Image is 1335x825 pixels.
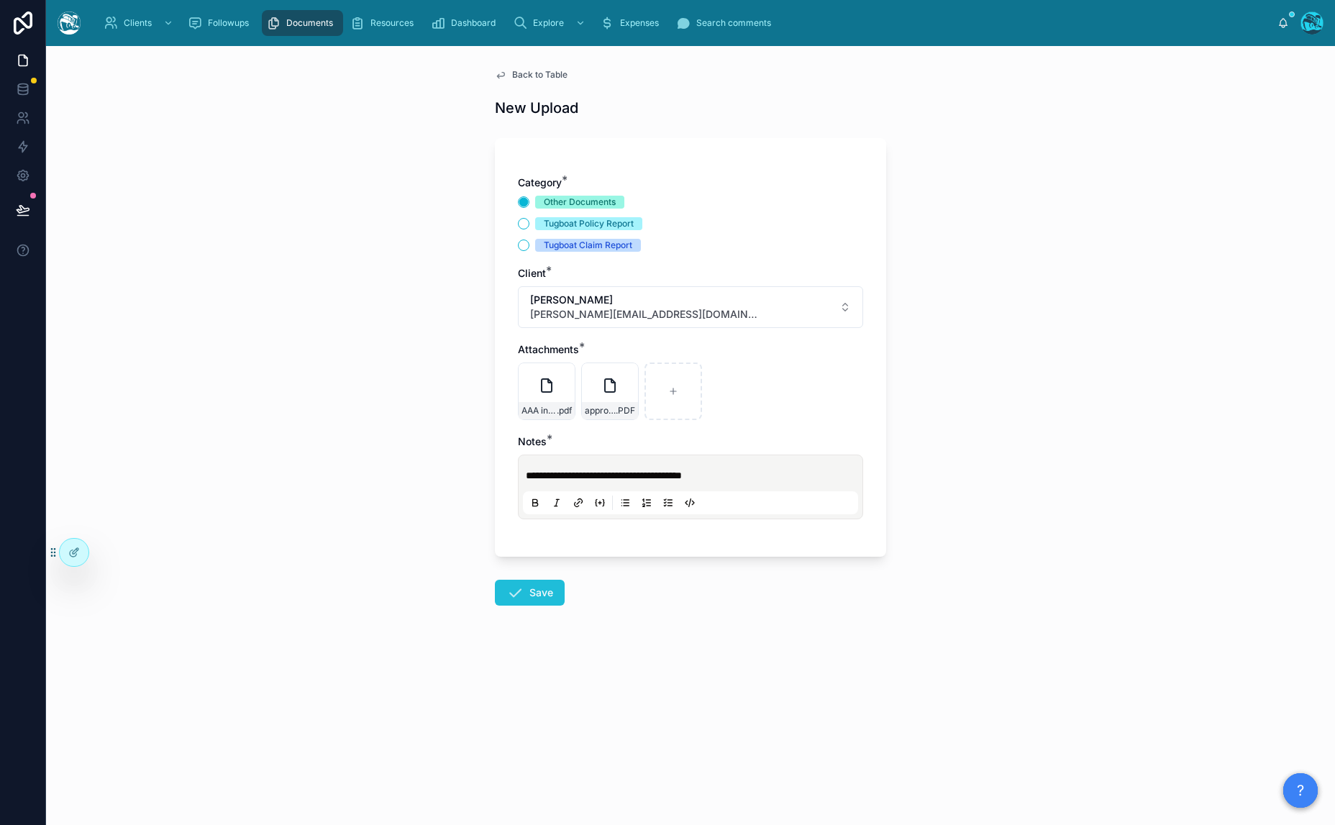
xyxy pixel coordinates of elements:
[672,10,781,36] a: Search comments
[124,17,152,29] span: Clients
[346,10,424,36] a: Resources
[518,267,546,279] span: Client
[544,217,634,230] div: Tugboat Policy Report
[533,17,564,29] span: Explore
[1283,773,1318,808] button: ?
[208,17,249,29] span: Followups
[518,435,547,447] span: Notes
[286,17,333,29] span: Documents
[99,10,181,36] a: Clients
[585,405,616,416] span: approved estimate [PERSON_NAME]
[509,10,593,36] a: Explore
[370,17,414,29] span: Resources
[544,239,632,252] div: Tugboat Claim Report
[58,12,81,35] img: App logo
[616,405,635,416] span: .PDF
[495,580,565,606] button: Save
[596,10,669,36] a: Expenses
[427,10,506,36] a: Dashboard
[620,17,659,29] span: Expenses
[495,69,568,81] a: Back to Table
[262,10,343,36] a: Documents
[518,176,562,188] span: Category
[530,293,760,307] span: [PERSON_NAME]
[557,405,572,416] span: .pdf
[544,196,616,209] div: Other Documents
[518,343,579,355] span: Attachments
[518,286,863,328] button: Select Button
[696,17,771,29] span: Search comments
[92,7,1277,39] div: scrollable content
[521,405,557,416] span: AAA investigation report - 017365016 ([PERSON_NAME])
[495,98,578,118] h1: New Upload
[512,69,568,81] span: Back to Table
[183,10,259,36] a: Followups
[451,17,496,29] span: Dashboard
[530,307,760,322] span: [PERSON_NAME][EMAIL_ADDRESS][DOMAIN_NAME]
